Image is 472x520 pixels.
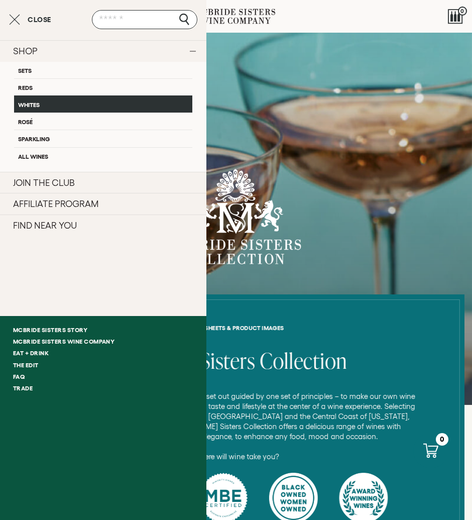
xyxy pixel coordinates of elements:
a: All Wines [14,147,192,164]
h6: Tech Sheets & Product Images [15,325,457,331]
a: Sets [14,62,192,78]
span: Sisters [200,346,255,375]
div: 0 [436,433,448,446]
button: Close cart [9,14,51,26]
span: Close [28,16,51,23]
a: Sparkling [14,130,192,147]
a: Rosé [14,113,192,130]
a: Whites [14,95,192,113]
span: Collection [260,346,347,375]
a: Reds [14,78,192,95]
span: 0 [458,7,467,16]
p: With no winemaking legacy to stand on, we set out guided by one set of principles – to make our o... [53,391,419,462]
